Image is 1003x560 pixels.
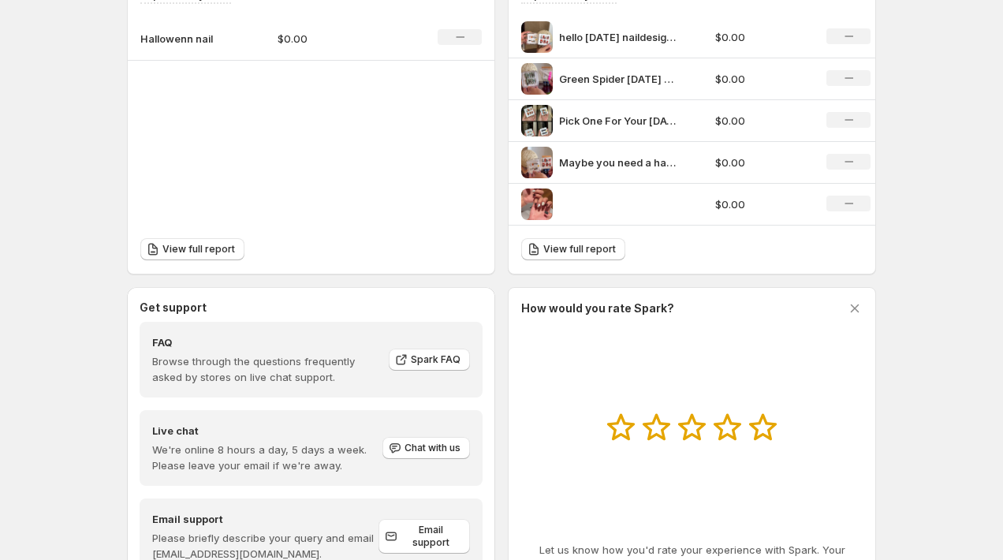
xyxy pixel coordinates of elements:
p: Hallowenn nail [140,31,219,47]
p: We're online 8 hours a day, 5 days a week. Please leave your email if we're away. [152,442,381,473]
span: Spark FAQ [411,353,460,366]
h3: How would you rate Spark? [521,301,674,316]
span: View full report [162,243,235,256]
a: View full report [521,238,625,260]
a: Email support [378,519,470,554]
img: hello halloween naildesign halloweennail halloweennailart halloweennail2025 [521,21,553,53]
img: Pick One For Your Halloween halloweennailhalloweennail2025 halloweennails halloweennailinspo [521,105,553,136]
span: Chat with us [405,442,460,454]
img: Maybe you need a halloweennailhalloweennail2025 halloweennail halloweennails [521,147,553,178]
a: View full report [140,238,244,260]
p: Maybe you need a halloweennailhalloweennail2025 halloweennail halloweennails [559,155,677,170]
p: $0.00 [715,71,808,87]
a: Spark FAQ [389,349,470,371]
span: View full report [543,243,616,256]
p: Pick One For Your [DATE] halloweennailhalloweennail2025 halloweennails halloweennailinspo [559,113,677,129]
h4: Live chat [152,423,381,439]
p: $0.00 [715,113,808,129]
p: Green Spider [DATE] Nail [559,71,677,87]
p: $0.00 [715,196,808,212]
img: Green Spider Halloween Nail [521,63,553,95]
p: hello [DATE] naildesign halloweennail halloweennailart halloweennail2025 [559,29,677,45]
span: Email support [401,524,460,549]
button: Chat with us [382,437,470,459]
h4: Email support [152,511,378,527]
p: $0.00 [715,29,808,45]
h3: Get support [140,300,207,315]
p: $0.00 [715,155,808,170]
p: Browse through the questions frequently asked by stores on live chat support. [152,353,378,385]
p: $0.00 [278,31,390,47]
h4: FAQ [152,334,378,350]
